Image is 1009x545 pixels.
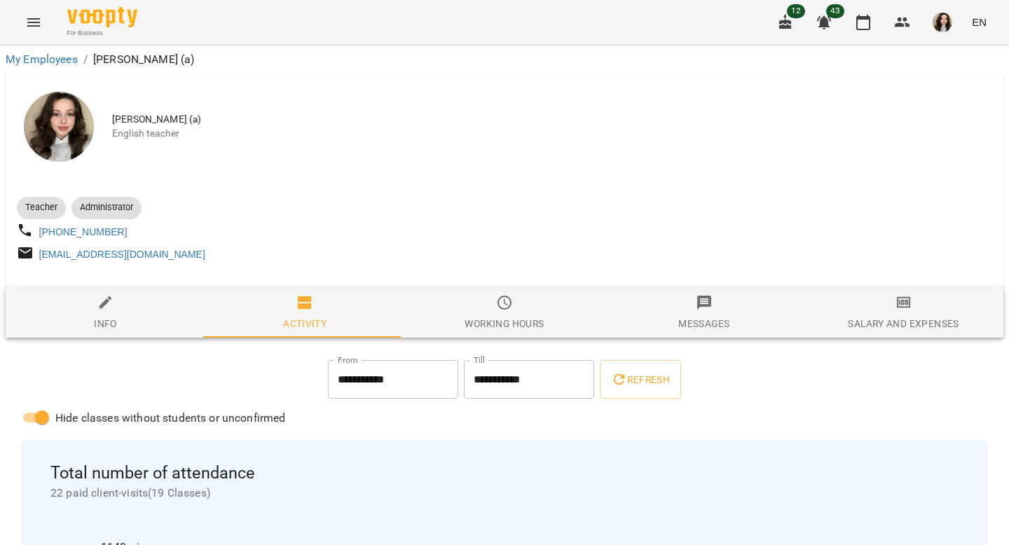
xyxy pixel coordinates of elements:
a: My Employees [6,53,78,66]
a: [PHONE_NUMBER] [39,226,128,237]
div: Messages [678,315,729,332]
span: English teacher [112,127,992,141]
span: Hide classes without students or unconfirmed [55,410,286,427]
img: Voopty Logo [67,7,137,27]
span: 43 [826,4,844,18]
div: Working hours [465,315,544,332]
span: 22 paid client-visits ( 19 Classes ) [50,485,959,502]
span: Refresh [611,371,670,388]
button: EN [966,9,992,35]
span: Administrator [71,201,142,214]
span: Total number of attendance [50,462,959,484]
span: 12 [787,4,805,18]
div: Activity [283,315,327,332]
span: EN [972,15,987,29]
li: / [83,51,88,68]
span: [PERSON_NAME] (а) [112,113,992,127]
img: ebd0ea8fb81319dcbaacf11cd4698c16.JPG [933,13,952,32]
div: Salary and Expenses [848,315,959,332]
p: [PERSON_NAME] (а) [93,51,195,68]
img: Вікторія Корнейко (а) [24,92,94,162]
span: For Business [67,29,137,38]
a: [EMAIL_ADDRESS][DOMAIN_NAME] [39,249,205,260]
nav: breadcrumb [6,51,1003,68]
button: Menu [17,6,50,39]
button: Refresh [600,360,681,399]
span: Teacher [17,201,66,214]
div: Info [94,315,117,332]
